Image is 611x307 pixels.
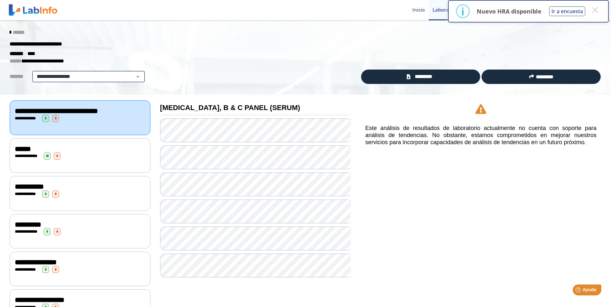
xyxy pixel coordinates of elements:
[461,5,464,17] div: i
[549,6,585,16] button: Ir a encuesta
[589,4,601,16] button: Close this dialog
[365,125,597,146] h5: Este análisis de resultados de laboratorio actualmente no cuenta con soporte para análisis de ten...
[554,282,604,300] iframe: Help widget launcher
[160,104,300,112] b: [MEDICAL_DATA], B & C PANEL (SERUM)
[477,7,541,15] p: Nuevo HRA disponible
